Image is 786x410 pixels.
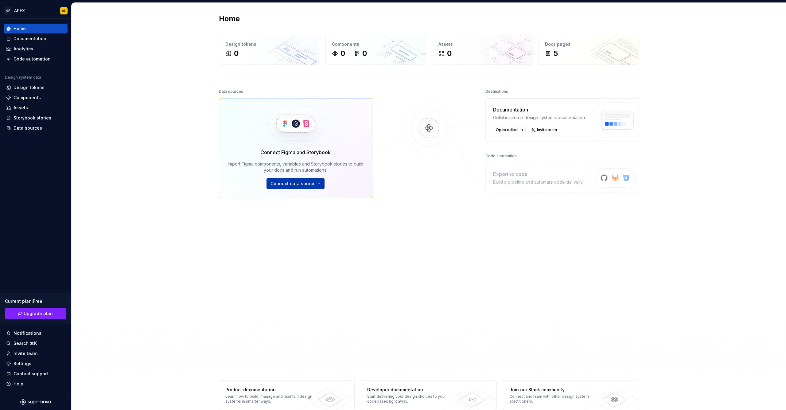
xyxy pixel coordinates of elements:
button: Search ⌘K [4,338,68,348]
div: Code automation [14,56,51,62]
div: Search ⌘K [14,340,37,346]
div: Documentation [14,36,46,42]
a: Data sources [4,123,68,133]
div: AL [62,8,66,13]
div: Data sources [14,125,42,131]
div: Contact support [14,371,48,377]
div: Components [332,41,419,47]
a: Code automation [4,54,68,64]
span: Invite team [537,127,557,132]
div: Connect and learn with other design system practitioners. [509,394,599,404]
a: Invite team [529,126,560,134]
div: Storybook stories [14,115,51,121]
div: Components [14,95,41,101]
div: Data sources [219,87,243,96]
div: Start delivering your design choices to your codebases right away. [367,394,457,404]
div: Export to code [493,170,583,178]
a: Design tokens0 [219,35,319,65]
a: Open editor [493,126,526,134]
a: Design tokens [4,83,68,92]
button: Connect data source [267,178,325,189]
div: 0 [362,49,367,58]
div: Join our Slack community [509,387,599,393]
a: Settings [4,359,68,369]
div: Documentation [493,106,586,113]
div: 0 [234,49,239,58]
div: Assets [438,41,526,47]
div: 5 [554,49,558,58]
a: Components00 [325,35,426,65]
div: 0 [340,49,345,58]
button: Contact support [4,369,68,379]
h2: Home [219,14,240,24]
div: Collaborate on design system documentation. [493,115,586,121]
button: Help [4,379,68,389]
div: Notifications [14,330,41,336]
div: Assets [14,105,28,111]
span: Upgrade plan [24,310,53,317]
span: Connect data source [270,181,316,187]
div: Code automation [485,152,517,160]
a: Storybook stories [4,113,68,123]
button: Notifications [4,328,68,338]
div: Design tokens [14,84,45,91]
div: APEX [14,8,25,14]
div: OF [4,7,12,14]
a: Components [4,93,68,103]
div: 0 [447,49,452,58]
a: Documentation [4,34,68,44]
div: Design system data [5,75,41,80]
div: Import Figma components, variables and Storybook stories to build your docs and run automations. [228,161,364,173]
a: Invite team [4,349,68,358]
div: Settings [14,361,31,367]
svg: Supernova Logo [20,399,51,405]
a: Docs pages5 [539,35,639,65]
a: Analytics [4,44,68,54]
div: Docs pages [545,41,632,47]
div: Destinations [485,87,508,96]
div: Learn how to build, manage and maintain design systems in smarter ways. [225,394,315,404]
a: Assets0 [432,35,532,65]
a: Assets [4,103,68,113]
div: Developer documentation [367,387,457,393]
button: OFAPEXAL [1,4,70,17]
div: Build a pipeline and automate code delivery. [493,179,583,185]
span: Open editor [496,127,518,132]
div: Product documentation [225,387,315,393]
div: Connect Figma and Storybook [260,149,331,156]
div: Home [14,25,26,32]
div: Analytics [14,46,33,52]
div: Invite team [14,350,37,357]
div: Current plan : Free [5,298,66,304]
a: Upgrade plan [5,308,66,319]
div: Help [14,381,23,387]
div: Design tokens [225,41,313,47]
a: Home [4,24,68,33]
